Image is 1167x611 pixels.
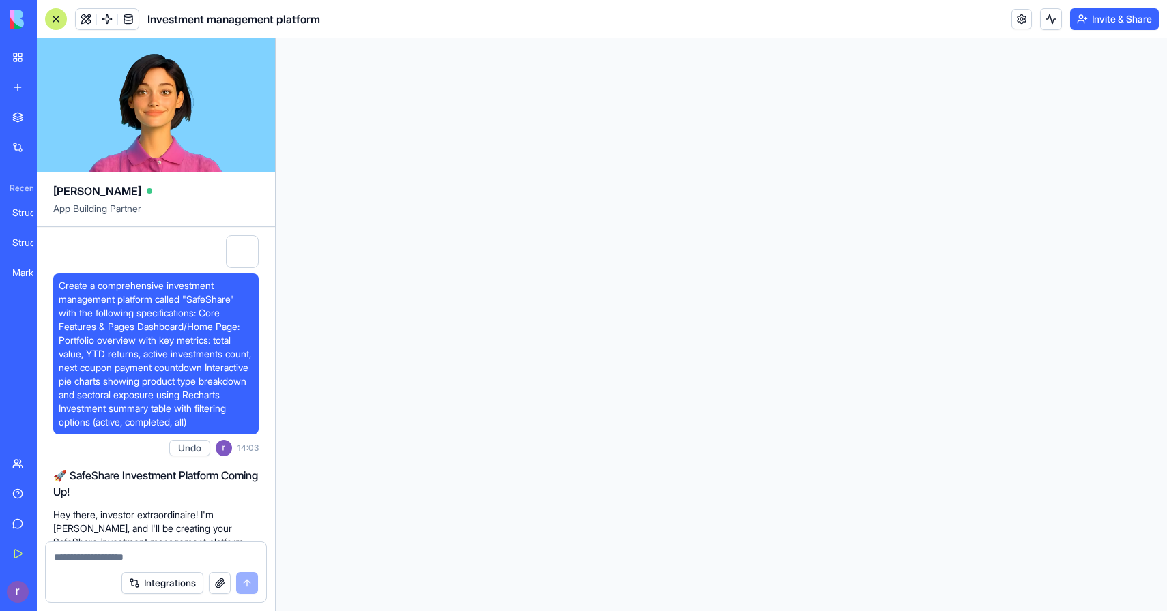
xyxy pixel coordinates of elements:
div: Marketplace [12,266,51,280]
img: ACg8ocK9p4COroYERF96wq_Nqbucimpd5rvzMLLyBNHYTn_bI3RzLw=s96-c [216,440,232,456]
img: ACg8ocK9p4COroYERF96wq_Nqbucimpd5rvzMLLyBNHYTn_bI3RzLw=s96-c [7,581,29,603]
span: App Building Partner [53,202,259,226]
a: Structured Product Builder [4,199,59,226]
div: Structured Product Builder [12,206,51,220]
p: Hey there, investor extraordinaire! I'm [PERSON_NAME], and I'll be creating your SafeShare invest... [53,508,259,576]
button: Integrations [121,572,203,594]
span: Investment management platform [147,11,320,27]
span: 14:03 [237,443,259,453]
h2: 🚀 SafeShare Investment Platform Coming Up! [53,467,259,500]
div: Structure product creation and optimization platform [12,236,51,250]
a: Structure product creation and optimization platform [4,229,59,256]
img: logo [10,10,94,29]
button: Undo [169,440,210,456]
button: Invite & Share [1070,8,1159,30]
a: Marketplace [4,259,59,286]
span: Create a comprehensive investment management platform called "SafeShare" with the following speci... [59,279,253,429]
span: [PERSON_NAME] [53,183,141,199]
span: Recent [4,183,33,194]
